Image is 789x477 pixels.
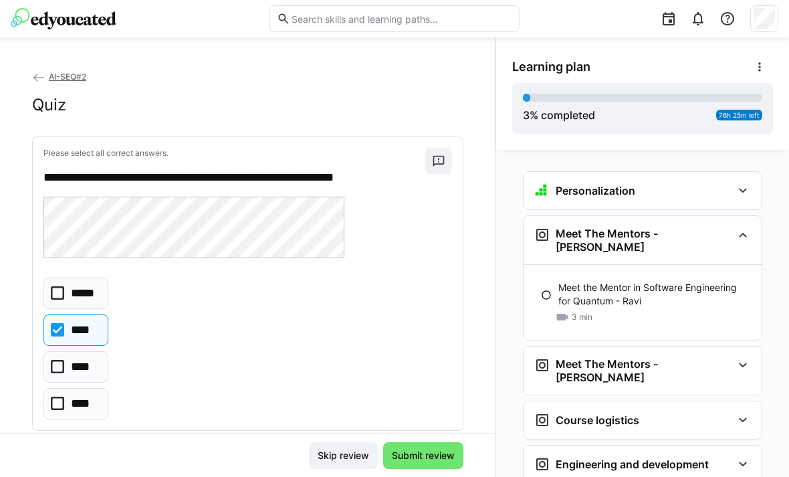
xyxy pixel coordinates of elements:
h3: Meet The Mentors - [PERSON_NAME] [556,357,732,384]
h3: Engineering and development [556,458,709,471]
button: Submit review [383,442,463,469]
span: 3 [523,108,530,122]
h3: Personalization [556,184,635,197]
span: 3 min [572,312,592,322]
span: Skip review [316,449,371,462]
span: Learning plan [512,60,590,74]
input: Search skills and learning paths… [290,13,512,25]
span: Submit review [390,449,457,462]
p: Meet the Mentor in Software Engineering for Quantum - Ravi [558,281,751,308]
button: Skip review [309,442,378,469]
a: AI-SEQ#2 [32,72,86,82]
span: AI-SEQ#2 [49,72,86,82]
span: 76h 25m left [719,111,760,119]
h2: Quiz [32,95,66,115]
div: % completed [523,107,595,123]
h3: Meet The Mentors - [PERSON_NAME] [556,227,732,254]
h3: Course logistics [556,413,639,427]
p: Please select all correct answers. [43,148,425,159]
